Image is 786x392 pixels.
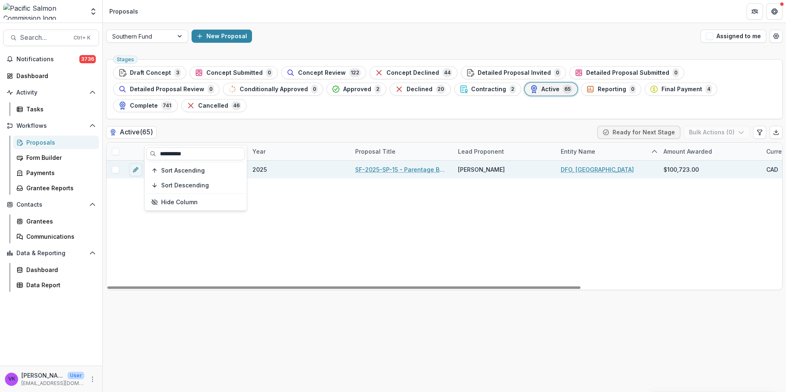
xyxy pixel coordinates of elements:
[129,163,142,176] button: edit
[326,83,386,96] button: Approved2
[113,99,178,112] button: Complete741
[117,57,134,62] span: Stages
[223,83,323,96] button: Conditionally Approved0
[454,83,521,96] button: Contracting2
[79,55,96,63] span: 3736
[13,151,99,164] a: Form Builder
[753,126,766,139] button: Edit table settings
[247,143,350,160] div: Year
[88,3,99,20] button: Open entity switcher
[770,30,783,43] button: Open table manager
[13,166,99,180] a: Payments
[26,265,92,274] div: Dashboard
[206,69,263,76] span: Concept Submitted
[509,85,516,94] span: 2
[13,263,99,277] a: Dashboard
[16,250,86,257] span: Data & Reporting
[458,165,505,174] span: [PERSON_NAME]
[586,69,669,76] span: Detailed Proposal Submitted
[453,147,509,156] div: Lead Proponent
[130,86,204,93] span: Detailed Proposal Review
[311,85,318,94] span: 0
[130,102,158,109] span: Complete
[3,53,99,66] button: Notifications3736
[554,68,561,77] span: 0
[3,247,99,260] button: Open Data & Reporting
[563,85,572,94] span: 65
[453,143,556,160] div: Lead Proponent
[26,217,92,226] div: Grantees
[478,69,551,76] span: Detailed Proposal Invited
[700,30,766,43] button: Assigned to me
[109,7,138,16] div: Proposals
[684,126,750,139] button: Bulk Actions (0)
[705,85,712,94] span: 4
[106,126,157,138] h2: Active ( 65 )
[26,184,92,192] div: Grantee Reports
[350,143,453,160] div: Proposal Title
[3,86,99,99] button: Open Activity
[16,89,86,96] span: Activity
[26,232,92,241] div: Communications
[766,165,778,174] span: CAD
[663,165,699,174] span: $100,723.00
[146,196,245,209] button: Hide Column
[113,83,220,96] button: Detailed Proposal Review0
[161,167,205,174] span: Sort Ascending
[645,83,717,96] button: Final Payment4
[525,83,578,96] button: Active65
[298,69,346,76] span: Concept Review
[247,147,270,156] div: Year
[442,68,452,77] span: 44
[174,68,181,77] span: 3
[16,71,92,80] div: Dashboard
[146,164,245,177] button: Sort Ascending
[145,143,247,160] div: Project ID
[651,148,658,155] svg: sorted ascending
[13,230,99,243] a: Communications
[113,66,186,79] button: Draft Concept3
[629,85,636,94] span: 0
[673,68,679,77] span: 0
[390,83,451,96] button: Declined20
[581,83,641,96] button: Reporting0
[21,380,84,387] p: [EMAIL_ADDRESS][DOMAIN_NAME]
[13,181,99,195] a: Grantee Reports
[598,86,626,93] span: Reporting
[13,102,99,116] a: Tasks
[350,147,400,156] div: Proposal Title
[556,143,659,160] div: Entity Name
[26,168,92,177] div: Payments
[146,179,245,192] button: Sort Descending
[161,182,209,189] span: Sort Descending
[161,101,173,110] span: 741
[72,33,92,42] div: Ctrl + K
[26,105,92,113] div: Tasks
[181,99,247,112] button: Cancelled46
[192,30,252,43] button: New Proposal
[569,66,684,79] button: Detailed Proposal Submitted0
[16,56,79,63] span: Notifications
[190,66,278,79] button: Concept Submitted0
[370,66,458,79] button: Concept Declined44
[661,86,702,93] span: Final Payment
[13,136,99,149] a: Proposals
[747,3,763,20] button: Partners
[281,66,366,79] button: Concept Review122
[343,86,371,93] span: Approved
[20,34,69,42] span: Search...
[88,374,97,384] button: More
[407,86,432,93] span: Declined
[13,278,99,292] a: Data Report
[13,214,99,228] a: Grantees
[461,66,566,79] button: Detailed Proposal Invited0
[659,143,761,160] div: Amount Awarded
[3,69,99,83] a: Dashboard
[355,165,448,174] a: SF-2025-SP-15 - Parentage Based Tagging of Southern BC Enhanced Chum
[8,376,15,382] div: Victor Keong
[198,102,228,109] span: Cancelled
